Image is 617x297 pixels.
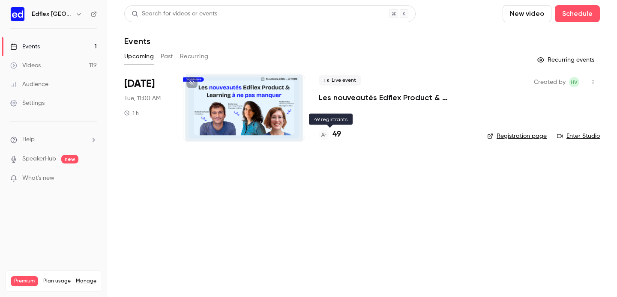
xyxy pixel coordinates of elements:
[124,36,150,46] h1: Events
[319,92,473,103] a: Les nouveautés Edflex Product & Learning à ne pas manquer
[569,77,579,87] span: Hélène VENTURINI
[10,61,41,70] div: Videos
[487,132,547,140] a: Registration page
[10,42,40,51] div: Events
[43,278,71,285] span: Plan usage
[503,5,551,22] button: New video
[61,155,78,163] span: new
[22,135,35,144] span: Help
[332,129,341,140] h4: 49
[124,110,139,116] div: 1 h
[10,80,48,89] div: Audience
[555,5,600,22] button: Schedule
[22,174,54,183] span: What's new
[132,9,217,18] div: Search for videos or events
[571,77,578,87] span: HV
[32,10,72,18] h6: Edflex [GEOGRAPHIC_DATA]
[10,135,97,144] li: help-dropdown-opener
[161,50,173,63] button: Past
[76,278,96,285] a: Manage
[124,94,161,103] span: Tue, 11:00 AM
[124,77,155,91] span: [DATE]
[533,53,600,67] button: Recurring events
[124,74,169,142] div: Oct 14 Tue, 11:00 AM (Europe/Paris)
[11,7,24,21] img: Edflex France
[87,175,97,182] iframe: Noticeable Trigger
[557,132,600,140] a: Enter Studio
[180,50,209,63] button: Recurring
[319,129,341,140] a: 49
[124,50,154,63] button: Upcoming
[534,77,566,87] span: Created by
[11,276,38,286] span: Premium
[319,75,361,86] span: Live event
[22,154,56,163] a: SpeakerHub
[10,99,45,107] div: Settings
